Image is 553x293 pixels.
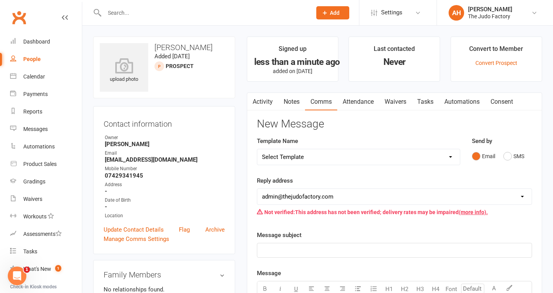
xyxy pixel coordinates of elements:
[257,176,293,185] label: Reply address
[468,6,512,13] div: [PERSON_NAME]
[472,136,492,146] label: Send by
[179,225,190,234] a: Flag
[257,136,298,146] label: Template Name
[330,10,340,16] span: Add
[105,165,225,173] div: Mobile Number
[10,225,82,243] a: Assessments
[10,243,82,260] a: Tasks
[154,53,190,60] time: Added [DATE]
[485,93,518,111] a: Consent
[23,126,48,132] div: Messages
[10,138,82,155] a: Automations
[254,58,331,66] div: less than a minute ago
[379,93,412,111] a: Waivers
[23,143,55,150] div: Automations
[257,118,532,130] h3: New Message
[503,149,524,164] button: SMS
[356,58,433,66] div: Never
[23,248,37,255] div: Tasks
[472,149,495,164] button: Email
[316,6,349,19] button: Add
[10,155,82,173] a: Product Sales
[105,203,225,210] strong: -
[10,51,82,68] a: People
[105,150,225,157] div: Email
[102,7,306,18] input: Search...
[475,60,517,66] a: Convert Prospect
[337,93,379,111] a: Attendance
[10,103,82,120] a: Reports
[8,267,26,285] iframe: Intercom live chat
[10,208,82,225] a: Workouts
[10,68,82,85] a: Calendar
[23,56,41,62] div: People
[257,205,532,220] div: This address has not been verified; delivery rates may be impaired
[257,269,281,278] label: Message
[459,209,488,215] a: (more info).
[105,197,225,204] div: Date of Birth
[100,43,229,52] h3: [PERSON_NAME]
[381,4,402,21] span: Settings
[104,234,169,244] a: Manage Comms Settings
[468,13,512,20] div: The Judo Factory
[469,44,523,58] div: Convert to Member
[9,8,29,27] a: Clubworx
[10,120,82,138] a: Messages
[105,172,225,179] strong: 07429341945
[23,91,48,97] div: Payments
[294,286,298,293] span: U
[55,265,61,272] span: 1
[439,93,485,111] a: Automations
[105,181,225,188] div: Address
[100,58,148,84] div: upload photo
[10,260,82,278] a: What's New1
[278,93,305,111] a: Notes
[10,173,82,190] a: Gradings
[23,38,50,45] div: Dashboard
[23,161,57,167] div: Product Sales
[23,231,62,237] div: Assessments
[10,85,82,103] a: Payments
[257,230,302,240] label: Message subject
[305,93,337,111] a: Comms
[166,63,194,69] snap: prospect
[24,267,30,273] span: 1
[279,44,307,58] div: Signed up
[104,270,225,279] h3: Family Members
[23,213,47,220] div: Workouts
[449,5,464,21] div: AH
[105,141,225,148] strong: [PERSON_NAME]
[23,73,45,80] div: Calendar
[254,68,331,74] p: added on [DATE]
[247,93,278,111] a: Activity
[105,212,225,220] div: Location
[23,178,45,185] div: Gradings
[412,93,439,111] a: Tasks
[264,209,295,215] strong: Not verified:
[10,190,82,208] a: Waivers
[205,225,225,234] a: Archive
[105,134,225,141] div: Owner
[10,33,82,51] a: Dashboard
[105,188,225,195] strong: -
[104,117,225,128] h3: Contact information
[104,225,164,234] a: Update Contact Details
[23,266,51,272] div: What's New
[23,196,42,202] div: Waivers
[374,44,415,58] div: Last contacted
[23,108,42,115] div: Reports
[105,156,225,163] strong: [EMAIL_ADDRESS][DOMAIN_NAME]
